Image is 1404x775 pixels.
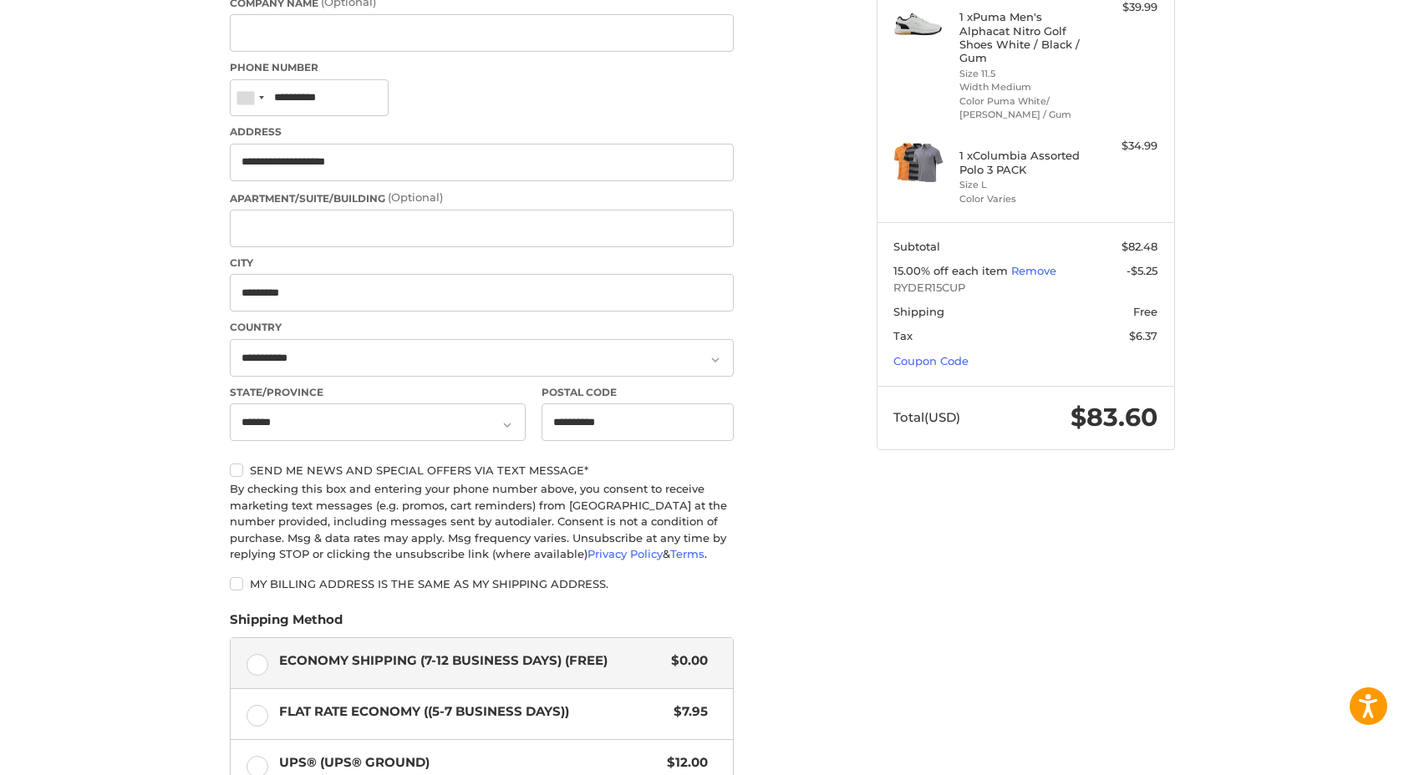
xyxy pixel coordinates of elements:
span: Tax [893,329,913,342]
span: Total (USD) [893,409,960,425]
small: (Optional) [388,190,443,204]
label: My billing address is the same as my shipping address. [230,577,734,590]
span: $6.37 [1129,329,1157,342]
li: Width Medium [959,80,1087,94]
span: Flat Rate Economy ((5-7 Business Days)) [279,702,666,722]
span: RYDER15CUP [893,280,1157,296]
span: Subtotal [893,240,940,253]
a: Coupon Code [893,354,969,367]
h4: 1 x Puma Men's Alphacat Nitro Golf Shoes White / Black / Gum [959,10,1087,64]
li: Color Puma White/ [PERSON_NAME] / Gum [959,94,1087,122]
span: -$5.25 [1127,264,1157,277]
label: Country [230,320,734,335]
span: $12.00 [659,753,709,772]
li: Size L [959,178,1087,192]
label: State/Province [230,385,526,400]
label: Send me news and special offers via text message* [230,463,734,477]
span: 15.00% off each item [893,264,1011,277]
legend: Shipping Method [230,610,343,637]
label: Apartment/Suite/Building [230,190,734,206]
a: Privacy Policy [588,547,663,560]
span: $83.60 [1071,402,1157,433]
label: Postal Code [542,385,734,400]
span: Free [1133,305,1157,318]
span: Economy Shipping (7-12 Business Days) (Free) [279,651,664,671]
span: Shipping [893,305,944,318]
label: Address [230,124,734,139]
div: By checking this box and entering your phone number above, you consent to receive marketing text ... [230,481,734,563]
label: City [230,256,734,271]
div: $34.99 [1091,138,1157,154]
span: UPS® (UPS® Ground) [279,753,659,772]
li: Color Varies [959,192,1087,206]
li: Size 11.5 [959,67,1087,81]
h4: 1 x Columbia Assorted Polo 3 PACK [959,149,1087,176]
span: $82.48 [1122,240,1157,253]
span: $7.95 [666,702,709,722]
span: $0.00 [664,651,709,671]
label: Phone Number [230,60,734,75]
a: Terms [670,547,705,560]
a: Remove [1011,264,1056,277]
